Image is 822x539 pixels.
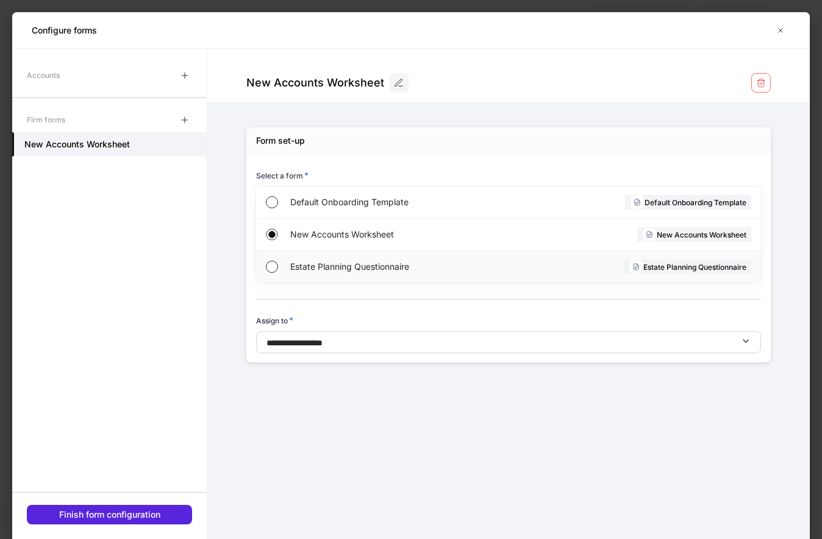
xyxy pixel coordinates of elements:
h5: Configure forms [32,24,97,37]
div: Accounts [27,65,60,86]
span: Default Onboarding Template [290,196,507,208]
div: Firm forms [27,109,65,130]
div: New Accounts Worksheet [246,76,384,90]
div: New Accounts Worksheet [637,227,751,242]
div: Finish form configuration [59,509,160,521]
span: Estate Planning Questionnaire [290,261,507,273]
h6: Assign to [256,314,293,326]
div: Estate Planning Questionnaire [624,259,751,274]
button: Finish form configuration [27,505,192,524]
div: Form set-up [256,135,305,147]
h5: New Accounts Worksheet [24,138,130,150]
a: New Accounts Worksheet [12,132,207,157]
span: New Accounts Worksheet [290,228,506,241]
div: Default Onboarding Template [625,195,751,210]
h6: Select a form [256,169,309,181]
